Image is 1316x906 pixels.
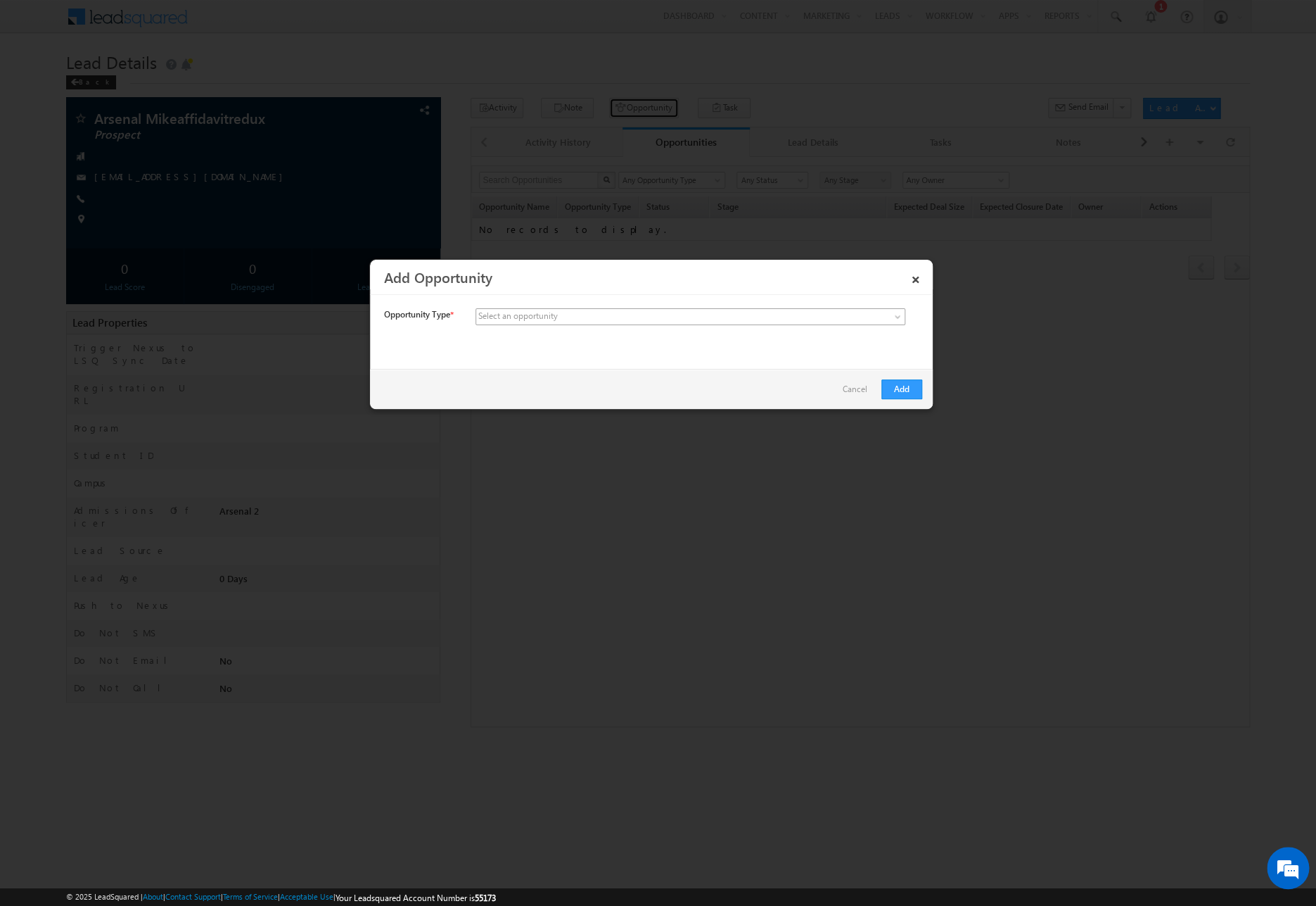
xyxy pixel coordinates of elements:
em: Submit [206,434,255,453]
h3: Add Opportunity [384,265,904,289]
a: Contact Support [165,892,221,901]
img: d_60004797649_company_0_60004797649 [24,74,59,92]
span: Opportunity Type [384,308,450,321]
a: About [143,892,163,901]
div: Select an opportunity [478,310,558,322]
a: Terms of Service [223,892,278,901]
div: Leave a message [73,74,236,92]
span: 55173 [475,892,496,902]
a: Cancel [843,379,874,406]
a: × [904,265,928,289]
span: Your Leadsquared Account Number is [336,892,496,902]
div: Minimize live chat window [231,7,264,41]
span: © 2025 LeadSquared | | | | | [66,891,496,904]
textarea: Type your message and click 'Submit' [18,130,257,422]
a: Acceptable Use [280,892,333,901]
button: Add [881,379,922,399]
